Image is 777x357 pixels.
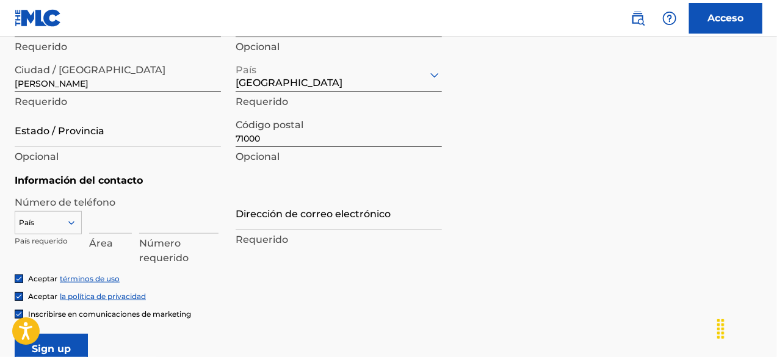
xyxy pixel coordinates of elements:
[60,292,146,301] a: la política de privacidad
[15,96,67,107] font: Requerido
[28,292,57,301] font: Aceptar
[711,311,731,347] div: Arrastrar
[60,274,120,283] a: términos de uso
[15,311,23,318] img: caja
[28,274,57,283] font: Aceptar
[236,41,280,52] font: Opcional
[15,41,67,52] font: Requerido
[15,9,62,27] img: Logotipo del MLC
[236,151,280,162] font: Opcional
[89,237,113,249] font: Área
[631,11,645,26] img: buscar
[28,309,191,319] font: Inscribirse en comunicaciones de marketing
[139,237,189,264] font: Número requerido
[15,293,23,300] img: caja
[657,6,682,31] div: Ayuda
[15,151,59,162] font: Opcional
[15,275,23,283] img: caja
[15,236,68,245] font: País requerido
[236,77,342,88] font: [GEOGRAPHIC_DATA]
[626,6,650,31] a: Búsqueda pública
[689,3,762,34] a: Acceso
[236,234,288,245] font: Requerido
[15,175,143,186] font: Información del contacto
[662,11,677,26] img: ayuda
[708,12,744,24] font: Acceso
[716,298,777,357] iframe: Widget de chat
[15,197,115,208] font: Número de teléfono
[236,96,288,107] font: Requerido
